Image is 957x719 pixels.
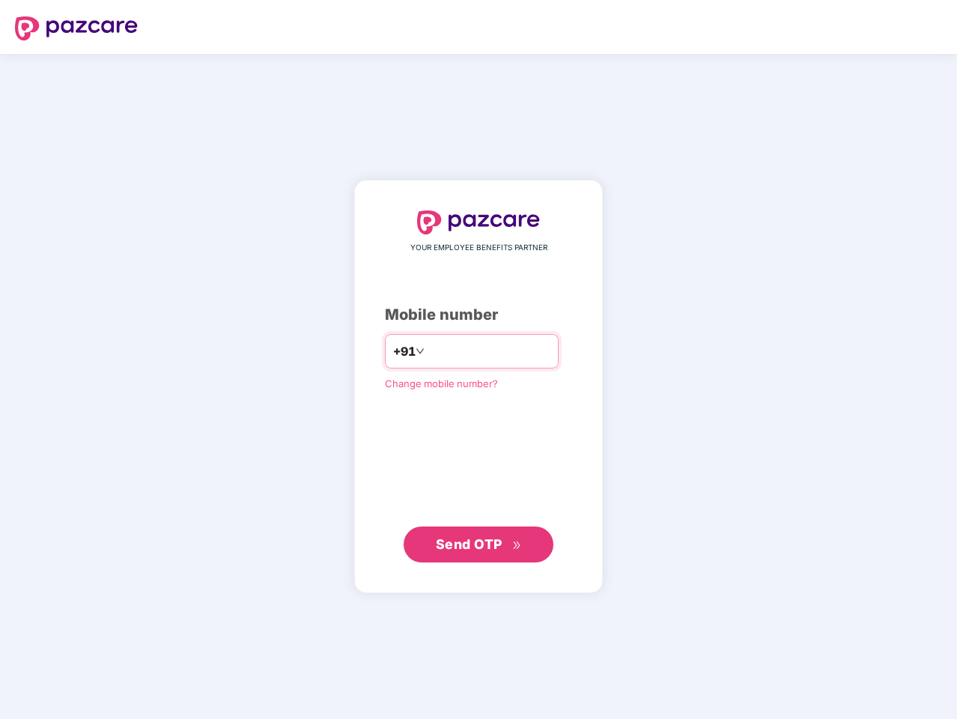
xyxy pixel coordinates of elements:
span: double-right [512,541,522,550]
img: logo [15,16,138,40]
div: Mobile number [385,303,572,327]
img: logo [417,210,540,234]
a: Change mobile number? [385,377,498,389]
span: +91 [393,342,416,361]
span: Send OTP [436,536,502,552]
button: Send OTPdouble-right [404,527,553,562]
span: down [416,347,425,356]
span: YOUR EMPLOYEE BENEFITS PARTNER [410,242,547,254]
